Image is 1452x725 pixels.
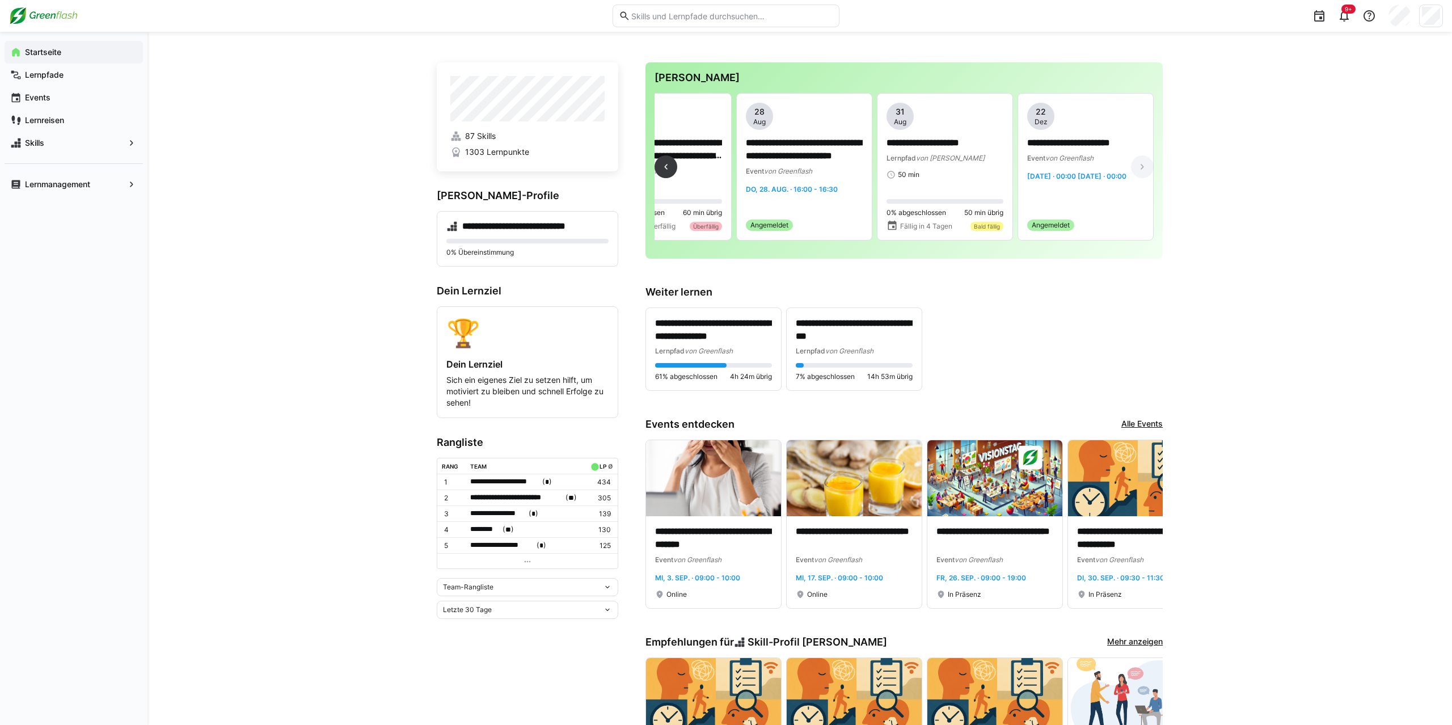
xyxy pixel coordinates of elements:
span: Fr, 26. Sep. · 09:00 - 19:00 [936,574,1026,582]
span: von Greenflash [955,555,1003,564]
span: [DATE] · 00:00 [DATE] · 00:00 [1027,172,1126,180]
span: Dez [1035,117,1048,127]
span: Aug [753,117,766,127]
img: image [1068,440,1203,516]
h3: Empfehlungen für [645,636,887,648]
h4: Dein Lernziel [446,359,609,370]
span: von [PERSON_NAME] [916,154,985,162]
span: 50 min [898,170,919,179]
span: Lernpfad [655,347,685,355]
span: Do, 28. Aug. · 16:00 - 16:30 [746,185,838,193]
div: Überfällig [690,222,722,231]
span: 22 [1036,106,1046,117]
p: 434 [588,478,611,487]
span: von Greenflash [814,555,862,564]
p: Sich ein eigenes Ziel zu setzen hilft, um motiviert zu bleiben und schnell Erfolge zu sehen! [446,374,609,408]
span: ( ) [503,524,514,536]
p: 2 [444,494,461,503]
div: 🏆 [446,316,609,349]
span: von Greenflash [764,167,812,175]
span: 7% abgeschlossen [796,372,855,381]
p: 305 [588,494,611,503]
span: von Greenflash [1095,555,1143,564]
span: ( ) [565,492,577,504]
span: 87 Skills [465,130,496,142]
span: Event [655,555,673,564]
span: Event [1027,154,1045,162]
span: Letzte 30 Tage [443,605,492,614]
div: Rang [442,463,458,470]
span: ( ) [529,508,538,520]
span: 31 [896,106,905,117]
span: Online [807,590,828,599]
a: Mehr anzeigen [1107,636,1163,648]
span: ( ) [537,539,546,551]
img: image [787,440,922,516]
span: Lernpfad [796,347,825,355]
p: 1 [444,478,461,487]
span: von Greenflash [1045,154,1094,162]
span: In Präsenz [948,590,981,599]
span: Aug [894,117,906,127]
h3: [PERSON_NAME]-Profile [437,189,618,202]
span: Event [936,555,955,564]
span: Event [746,167,764,175]
h3: Dein Lernziel [437,285,618,297]
span: Fällig in 4 Tagen [900,222,952,231]
p: 5 [444,541,461,550]
p: 125 [588,541,611,550]
h3: Rangliste [437,436,618,449]
span: 1303 Lernpunkte [465,146,529,158]
span: Team-Rangliste [443,583,493,592]
span: Angemeldet [750,221,788,230]
p: 139 [588,509,611,519]
div: Bald fällig [970,222,1003,231]
span: Online [666,590,687,599]
h3: Weiter lernen [645,286,1163,298]
a: Alle Events [1121,418,1163,431]
p: 130 [588,525,611,534]
span: Skill-Profil [PERSON_NAME] [748,636,887,648]
p: 0% Übereinstimmung [446,248,609,257]
h3: Events entdecken [645,418,735,431]
p: 4 [444,525,461,534]
span: 61% abgeschlossen [655,372,717,381]
span: Event [796,555,814,564]
img: image [927,440,1062,516]
span: Lernpfad [887,154,916,162]
span: Mi, 3. Sep. · 09:00 - 10:00 [655,574,740,582]
span: 9+ [1345,6,1352,12]
span: von Greenflash [685,347,733,355]
span: ( ) [542,476,552,488]
a: ø [608,461,613,470]
span: Mi, 17. Sep. · 09:00 - 10:00 [796,574,883,582]
p: 3 [444,509,461,519]
span: In Präsenz [1088,590,1122,599]
h3: [PERSON_NAME] [655,71,1154,84]
span: 4h 24m übrig [730,372,772,381]
input: Skills und Lernpfade durchsuchen… [630,11,833,21]
span: 0% abgeschlossen [887,208,946,217]
div: Team [470,463,487,470]
span: von Greenflash [825,347,873,355]
div: LP [600,463,606,470]
span: von Greenflash [673,555,721,564]
span: Di, 30. Sep. · 09:30 - 11:30 [1077,574,1164,582]
span: 50 min übrig [964,208,1003,217]
a: 87 Skills [450,130,605,142]
span: 60 min übrig [683,208,722,217]
img: image [646,440,781,516]
span: Angemeldet [1032,221,1070,230]
span: 28 [754,106,765,117]
span: 14h 53m übrig [867,372,913,381]
span: Event [1077,555,1095,564]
